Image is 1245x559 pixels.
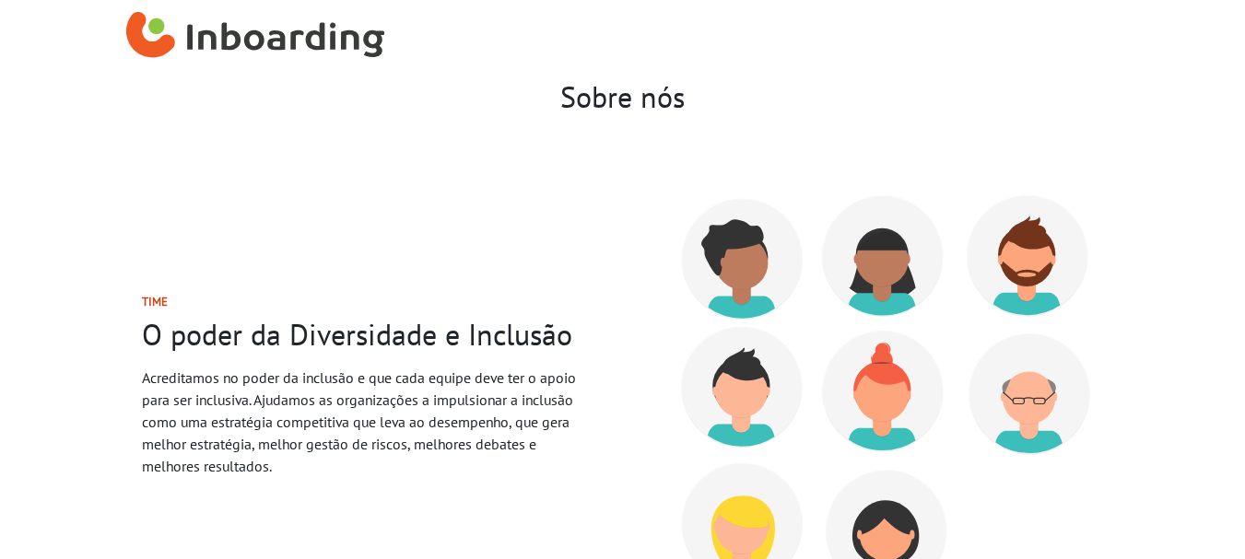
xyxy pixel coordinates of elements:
[142,295,579,309] h1: Time
[126,12,386,67] img: Inboarding Home
[112,79,1134,114] h2: Sobre nós
[142,367,579,477] p: Acreditamos no poder da inclusão e que cada equipe deve ter o apoio para ser inclusiva. Ajudamos ...
[142,317,579,352] h2: O poder da Diversidade e Inclusão
[126,7,386,72] a: Inboarding Home Page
